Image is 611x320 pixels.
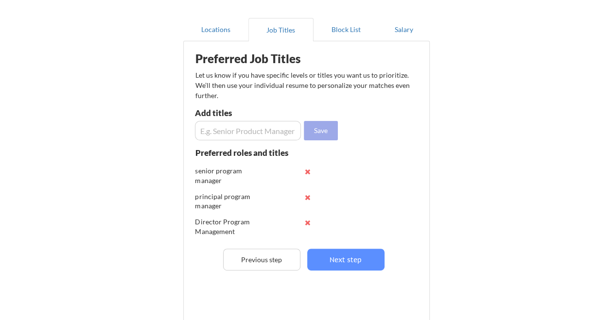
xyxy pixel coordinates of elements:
div: Director Program Management [195,217,259,236]
div: Add titles [195,109,298,117]
div: Preferred roles and titles [195,149,301,157]
button: Salary [379,18,430,41]
button: Job Titles [248,18,314,41]
button: Locations [183,18,248,41]
div: senior program manager [195,166,259,185]
div: Preferred Job Titles [195,53,318,65]
div: principal program manager [195,192,259,211]
div: Let us know if you have specific levels or titles you want us to prioritize. We’ll then use your ... [195,70,411,101]
button: Save [304,121,338,140]
button: Next step [307,249,384,270]
button: Previous step [223,249,300,270]
input: E.g. Senior Product Manager [195,121,301,140]
button: Block List [314,18,379,41]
